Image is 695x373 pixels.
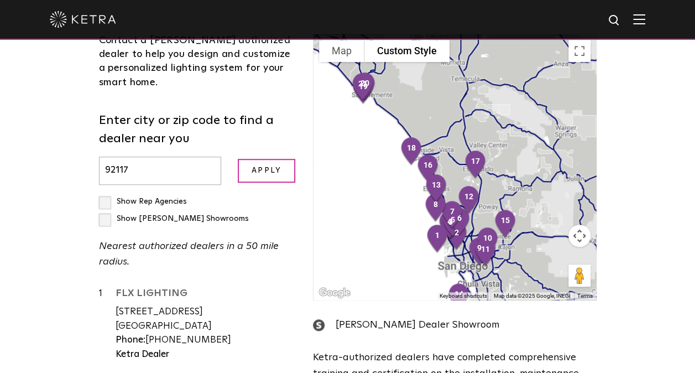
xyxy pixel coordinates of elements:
button: Drag Pegman onto the map to open Street View [568,265,591,287]
label: Show Rep Agencies [99,198,187,205]
div: 21 [347,68,379,107]
img: Google [316,286,353,300]
a: FLX LIGHTING [116,288,297,302]
div: 1 [99,287,116,361]
div: 16 [412,149,444,188]
div: 12 [453,181,485,220]
span: Map data ©2025 Google, INEGI [494,293,571,299]
div: 9 [463,232,495,271]
img: Hamburger%20Nav.svg [633,14,645,24]
div: 8 [420,189,452,227]
a: Terms (opens in new tab) [577,293,593,299]
div: 14 [443,278,475,317]
div: 17 [459,146,492,184]
label: Show [PERSON_NAME] Showrooms [99,215,249,222]
div: 15 [489,205,521,244]
img: search icon [608,14,621,28]
img: showroom_icon.png [313,319,325,331]
div: 20 [349,68,381,106]
strong: Ketra Dealer [116,350,169,359]
div: [PHONE_NUMBER] [116,333,297,348]
div: 18 [395,132,427,171]
input: Apply [238,159,295,183]
strong: Phone: [116,335,145,345]
div: 11 [469,234,501,272]
div: [STREET_ADDRESS] [GEOGRAPHIC_DATA] [116,305,297,333]
div: 10 [472,222,504,261]
label: Enter city or zip code to find a dealer near you [99,112,297,148]
input: Enter city or zip code [99,157,222,185]
button: Custom Style [364,40,450,62]
div: Contact a [PERSON_NAME] authorized dealer to help you design and customize a personalized lightin... [99,34,297,90]
img: ketra-logo-2019-white [50,11,116,28]
p: Nearest authorized dealers in a 50 mile radius. [99,239,297,271]
button: Show street map [319,40,364,62]
button: Keyboard shortcuts [440,292,487,300]
button: Map camera controls [568,225,591,247]
div: [PERSON_NAME] Dealer Showroom [313,317,597,333]
button: Toggle fullscreen view [568,40,591,62]
div: 1 [421,220,453,258]
a: Open this area in Google Maps (opens a new window) [316,286,353,300]
div: 13 [420,169,452,208]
